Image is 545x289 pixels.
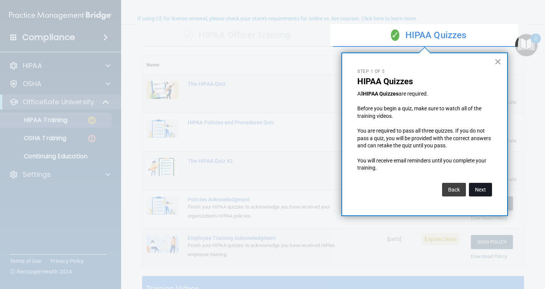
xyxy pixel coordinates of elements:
p: You are required to pass all three quizzes. If you do not pass a quiz, you will be provided with ... [357,127,492,150]
button: Close [494,56,501,68]
button: Back [442,183,466,196]
p: You will receive email reminders until you complete your training. [357,157,492,172]
button: Open Resource Center, 2 new notifications [515,34,537,56]
p: Step 1 of 5 [357,68,492,75]
span: All [357,91,363,97]
span: ✓ [391,29,399,41]
strong: HIPAA Quizzes [363,91,399,97]
span: are required. [399,91,428,97]
button: Next [469,183,492,196]
p: HIPAA Quizzes [357,77,492,87]
div: HIPAA Quizzes [333,24,524,47]
p: Before you begin a quiz, make sure to watch all of the training videos. [357,105,492,120]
